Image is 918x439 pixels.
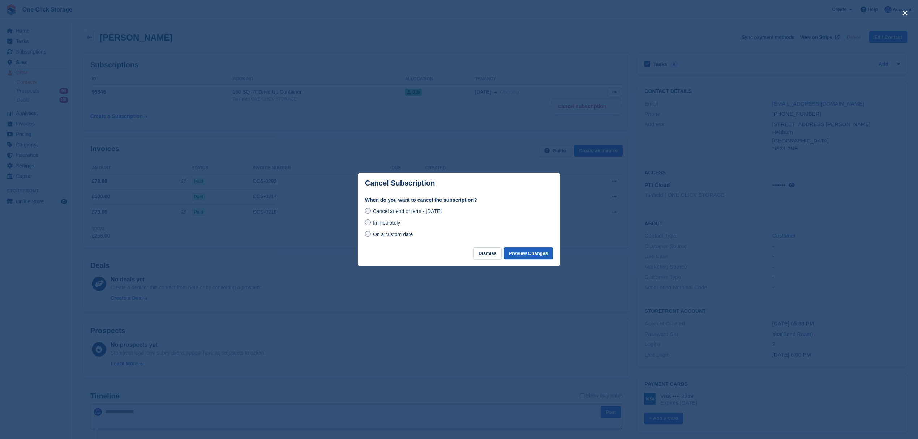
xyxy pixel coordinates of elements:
[373,220,400,226] span: Immediately
[473,247,502,259] button: Dismiss
[365,231,371,237] input: On a custom date
[365,219,371,225] input: Immediately
[365,208,371,214] input: Cancel at end of term - [DATE]
[504,247,553,259] button: Preview Changes
[899,7,911,19] button: close
[373,208,442,214] span: Cancel at end of term - [DATE]
[365,196,553,204] label: When do you want to cancel the subscription?
[365,179,435,187] p: Cancel Subscription
[373,231,413,237] span: On a custom date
